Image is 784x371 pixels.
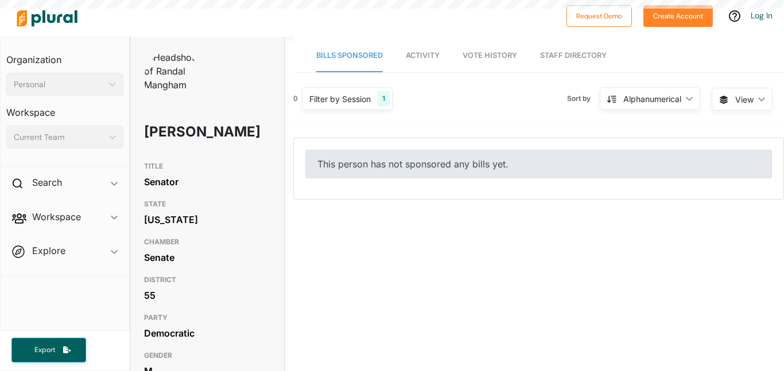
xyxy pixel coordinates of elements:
button: Request Demo [566,5,632,27]
h3: STATE [144,197,270,211]
h1: [PERSON_NAME] [144,115,220,149]
h3: Workspace [6,96,123,121]
a: Request Demo [566,9,632,21]
a: Bills Sponsored [316,40,383,72]
h2: Search [32,176,62,189]
div: 1 [378,91,390,106]
span: Activity [406,51,440,60]
a: Staff Directory [540,40,607,72]
img: Headshot of Randal Mangham [144,50,201,92]
button: Create Account [643,5,713,27]
div: This person has not sponsored any bills yet. [305,150,772,178]
span: Vote History [463,51,517,60]
div: Personal [14,79,104,91]
h3: DISTRICT [144,273,270,287]
span: View [735,93,754,106]
div: Alphanumerical [623,93,681,105]
span: Export [26,345,63,355]
h3: PARTY [144,311,270,325]
div: Senate [144,249,270,266]
div: 0 [293,93,298,104]
span: Bills Sponsored [316,51,383,60]
h3: Organization [6,43,123,68]
h3: CHAMBER [144,235,270,249]
h3: TITLE [144,159,270,173]
span: Sort by [567,93,600,104]
div: 55 [144,287,270,304]
div: [US_STATE] [144,211,270,228]
div: Democratic [144,325,270,342]
div: Senator [144,173,270,190]
a: Log In [751,10,773,21]
div: Filter by Session [309,93,371,105]
h3: GENDER [144,349,270,362]
a: Vote History [463,40,517,72]
div: Current Team [14,131,104,143]
button: Export [11,338,86,362]
a: Create Account [643,9,713,21]
a: Activity [406,40,440,72]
